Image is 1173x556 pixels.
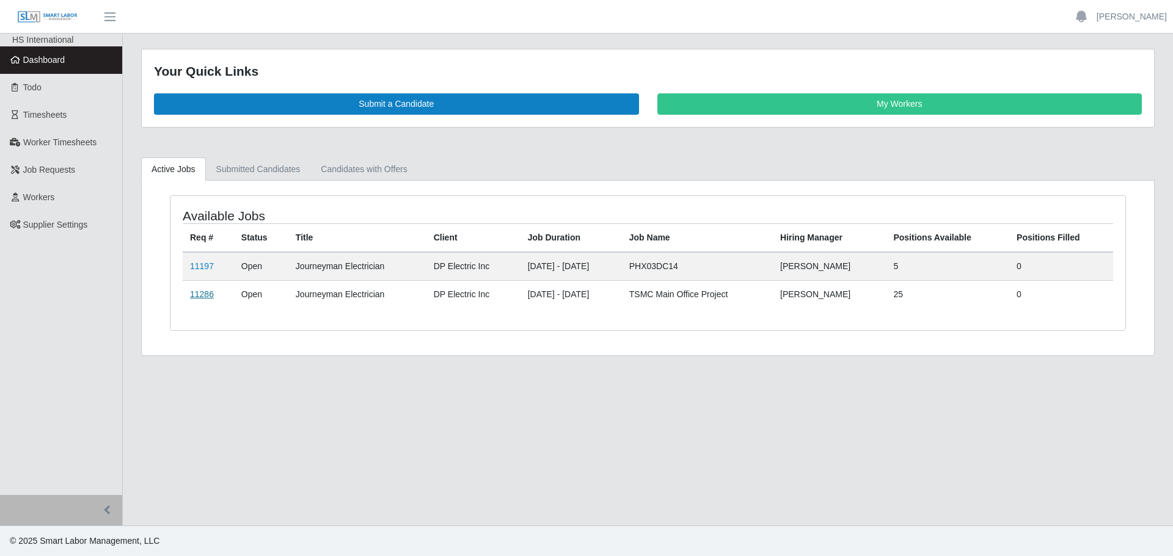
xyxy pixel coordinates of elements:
[23,192,55,202] span: Workers
[23,137,97,147] span: Worker Timesheets
[154,93,639,115] a: Submit a Candidate
[773,252,886,281] td: [PERSON_NAME]
[17,10,78,24] img: SLM Logo
[234,252,288,281] td: Open
[1009,280,1113,308] td: 0
[426,223,521,252] th: Client
[1009,223,1113,252] th: Positions Filled
[622,223,773,252] th: Job Name
[154,62,1142,81] div: Your Quick Links
[23,165,76,175] span: Job Requests
[521,252,622,281] td: [DATE] - [DATE]
[1097,10,1167,23] a: [PERSON_NAME]
[288,280,426,308] td: Journeyman Electrician
[288,223,426,252] th: Title
[622,252,773,281] td: PHX03DC14
[12,35,73,45] span: HS International
[183,223,234,252] th: Req #
[23,55,65,65] span: Dashboard
[1009,252,1113,281] td: 0
[426,280,521,308] td: DP Electric Inc
[183,208,560,223] h4: Available Jobs
[141,157,206,181] a: Active Jobs
[310,157,417,181] a: Candidates with Offers
[288,252,426,281] td: Journeyman Electrician
[521,223,622,252] th: Job Duration
[23,82,42,92] span: Todo
[23,110,67,120] span: Timesheets
[886,252,1009,281] td: 5
[190,289,214,299] a: 11286
[521,280,622,308] td: [DATE] - [DATE]
[886,223,1009,252] th: Positions Available
[234,223,288,252] th: Status
[886,280,1009,308] td: 25
[190,261,214,271] a: 11197
[657,93,1142,115] a: My Workers
[773,223,886,252] th: Hiring Manager
[426,252,521,281] td: DP Electric Inc
[622,280,773,308] td: TSMC Main Office Project
[206,157,311,181] a: Submitted Candidates
[773,280,886,308] td: [PERSON_NAME]
[234,280,288,308] td: Open
[10,536,159,546] span: © 2025 Smart Labor Management, LLC
[23,220,88,229] span: Supplier Settings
